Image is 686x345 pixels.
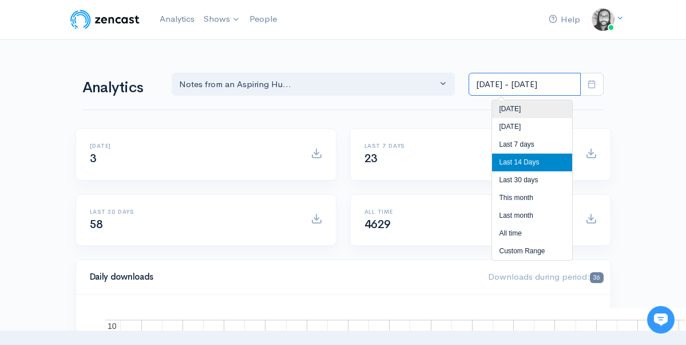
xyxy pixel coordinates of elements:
img: ZenCast Logo [69,8,141,31]
span: 58 [90,217,103,232]
h1: Hi 👋 [17,56,212,74]
h4: Daily downloads [90,272,475,282]
li: Last 30 days [492,171,572,189]
a: Help [544,7,585,32]
span: 36 [590,272,603,283]
h6: [DATE] [90,143,297,149]
li: Last 14 Days [492,154,572,171]
button: Notes from an Aspiring Hu... [172,73,455,96]
span: Downloads during period: [488,271,603,282]
span: 3 [90,151,97,166]
li: [DATE] [492,118,572,136]
input: analytics date range selector [469,73,581,96]
iframe: gist-messenger-bubble-iframe [647,306,675,334]
span: 23 [364,151,378,166]
button: New conversation [18,152,211,175]
h2: Just let us know if you need anything and we'll be happy to help! 🙂 [17,76,212,131]
li: [DATE] [492,100,572,118]
a: Analytics [155,7,199,32]
h1: Analytics [82,80,158,96]
text: 10 [108,322,117,331]
img: ... [592,8,614,31]
li: Last 7 days [492,136,572,154]
li: This month [492,189,572,207]
li: All time [492,225,572,242]
li: Last month [492,207,572,225]
span: 4629 [364,217,391,232]
h6: Last 30 days [90,209,297,215]
li: Custom Range [492,242,572,260]
a: Shows [199,7,245,32]
input: Search articles [33,215,204,238]
span: New conversation [74,159,137,168]
h6: All time [364,209,572,215]
h6: Last 7 days [364,143,572,149]
p: Find an answer quickly [15,197,213,210]
a: People [245,7,281,32]
div: Notes from an Aspiring Hu... [179,78,438,91]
